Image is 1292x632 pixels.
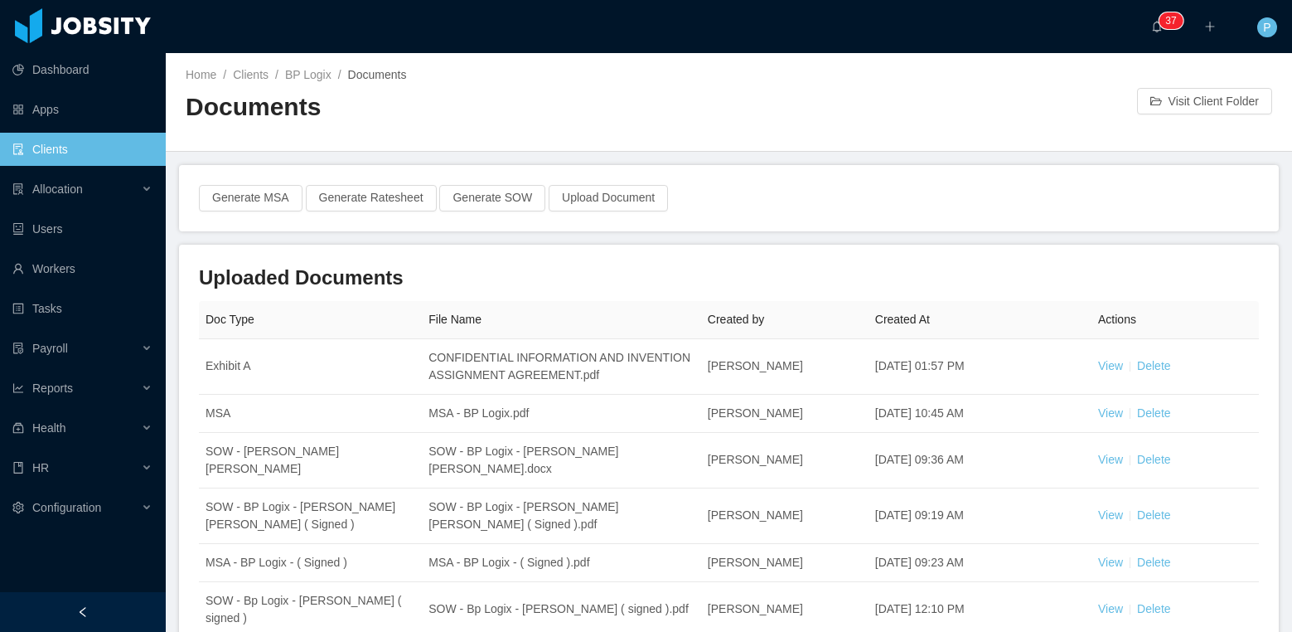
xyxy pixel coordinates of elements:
a: icon: robotUsers [12,212,152,246]
p: 3 [1165,12,1171,29]
a: Delete [1137,359,1170,372]
span: / [338,68,341,81]
button: Generate SOW [439,185,545,211]
a: icon: auditClients [12,133,152,166]
td: MSA [199,395,422,433]
span: Health [32,421,65,435]
span: Created At [875,313,930,326]
td: SOW - BP Logix - [PERSON_NAME] [PERSON_NAME].docx [422,433,701,489]
a: Delete [1137,556,1170,569]
td: [DATE] 09:23 AM [869,544,1091,582]
a: View [1098,359,1123,372]
button: Generate Ratesheet [306,185,437,211]
td: [PERSON_NAME] [701,544,869,582]
span: Created by [708,313,764,326]
span: HR [32,461,49,474]
a: View [1098,406,1123,420]
a: View [1098,556,1123,569]
sup: 37 [1159,12,1183,29]
h3: Uploaded Documents [199,265,1259,291]
td: [DATE] 09:19 AM [869,489,1091,544]
td: [DATE] 10:45 AM [869,395,1091,433]
td: [DATE] 01:57 PM [869,339,1091,395]
a: Clients [233,68,269,81]
i: icon: file-protect [12,343,24,354]
i: icon: bell [1151,21,1163,32]
a: View [1098,602,1123,615]
td: SOW - [PERSON_NAME] [PERSON_NAME] [199,433,422,489]
i: icon: line-chart [12,382,24,394]
a: icon: userWorkers [12,252,152,285]
span: Payroll [32,342,68,355]
p: 7 [1171,12,1177,29]
button: Generate MSA [199,185,302,211]
td: SOW - BP Logix - [PERSON_NAME] [PERSON_NAME] ( Signed ) [199,489,422,544]
td: [PERSON_NAME] [701,395,869,433]
a: icon: pie-chartDashboard [12,53,152,86]
span: Actions [1098,313,1136,326]
h2: Documents [186,90,729,124]
span: / [223,68,226,81]
td: SOW - BP Logix - [PERSON_NAME] [PERSON_NAME] ( Signed ).pdf [422,489,701,544]
a: View [1098,453,1123,466]
span: File Name [428,313,481,326]
a: BP Logix [285,68,331,81]
td: Exhibit A [199,339,422,395]
td: CONFIDENTIAL INFORMATION AND INVENTION ASSIGNMENT AGREEMENT.pdf [422,339,701,395]
td: [DATE] 09:36 AM [869,433,1091,489]
a: icon: appstoreApps [12,93,152,126]
i: icon: plus [1204,21,1216,32]
td: [PERSON_NAME] [701,339,869,395]
button: icon: folder-openVisit Client Folder [1137,88,1272,114]
button: Upload Document [549,185,668,211]
a: Home [186,68,216,81]
td: MSA - BP Logix - ( Signed ) [199,544,422,582]
span: / [275,68,278,81]
a: Delete [1137,406,1170,420]
td: [PERSON_NAME] [701,433,869,489]
a: View [1098,508,1123,522]
span: Reports [32,382,73,395]
span: P [1263,17,1270,37]
i: icon: book [12,462,24,474]
a: icon: profileTasks [12,292,152,325]
a: Delete [1137,453,1170,466]
a: Delete [1137,508,1170,522]
td: MSA - BP Logix.pdf [422,395,701,433]
span: Configuration [32,501,101,514]
i: icon: medicine-box [12,422,24,434]
td: [PERSON_NAME] [701,489,869,544]
span: Doc Type [206,313,254,326]
td: MSA - BP Logix - ( Signed ).pdf [422,544,701,582]
i: icon: solution [12,183,24,195]
span: Allocation [32,182,83,196]
a: Delete [1137,602,1170,615]
i: icon: setting [12,502,24,513]
span: Documents [348,68,407,81]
